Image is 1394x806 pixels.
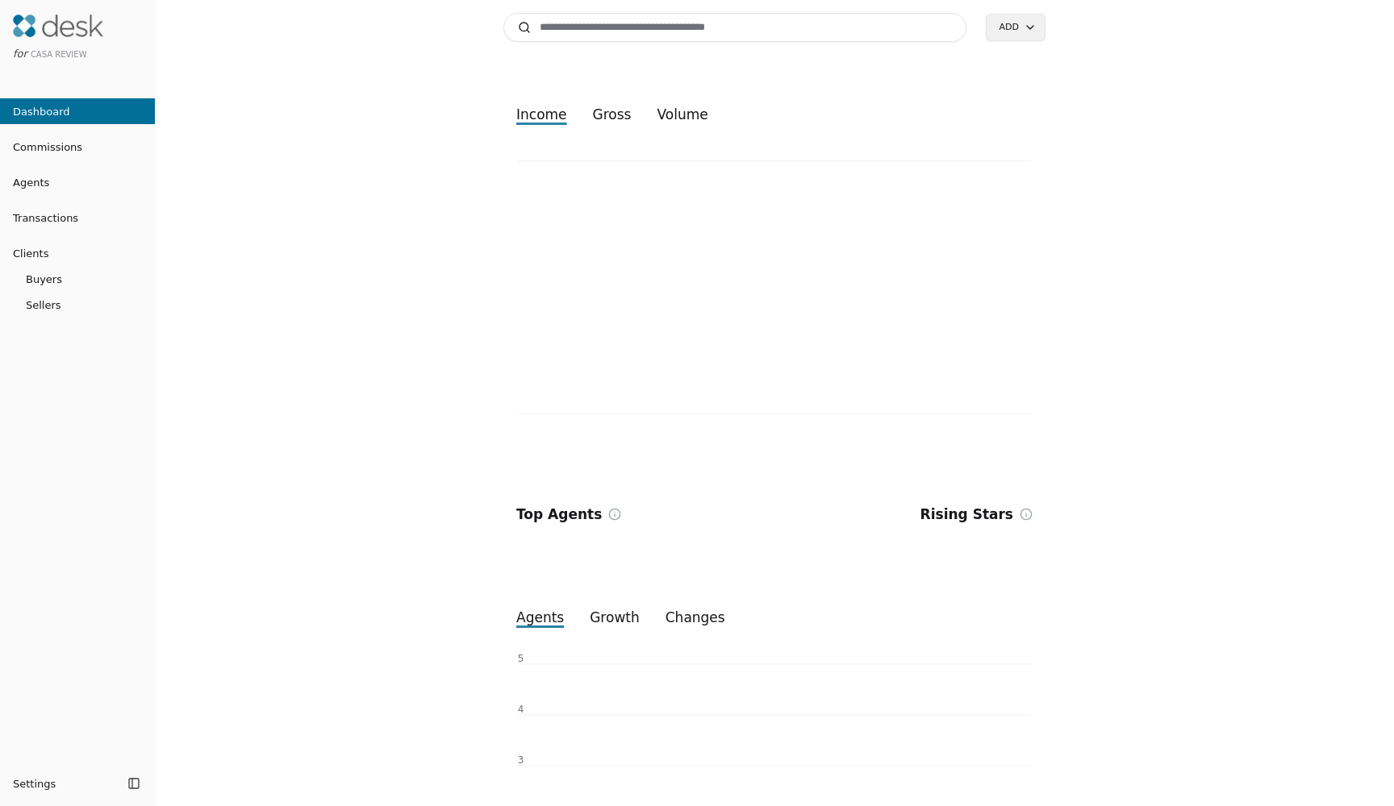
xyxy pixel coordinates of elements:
img: Desk [13,15,103,37]
button: growth [577,603,653,632]
tspan: 3 [518,754,524,766]
span: Settings [13,775,56,792]
button: Add [986,14,1045,41]
h2: Top Agents [516,503,602,526]
span: CASA Review [31,50,87,59]
button: volume [644,100,720,129]
button: Settings [6,771,123,796]
button: gross [580,100,645,129]
button: changes [653,603,738,632]
span: for [13,48,27,60]
h2: Rising Stars [920,503,1013,526]
button: income [503,100,580,129]
tspan: 4 [518,704,524,715]
button: agents [503,603,577,632]
tspan: 5 [518,653,524,664]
